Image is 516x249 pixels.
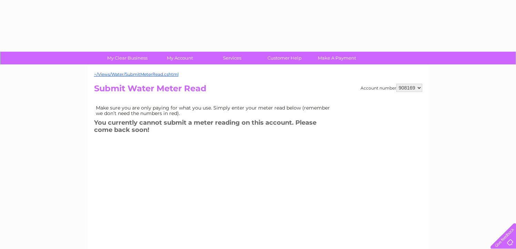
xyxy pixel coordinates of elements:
a: Customer Help [256,52,313,64]
a: My Account [151,52,208,64]
a: ~/Views/Water/SubmitMeterRead.cshtml [94,72,179,77]
h3: You currently cannot submit a meter reading on this account. Please come back soon! [94,118,335,137]
a: Make A Payment [308,52,365,64]
h2: Submit Water Meter Read [94,84,422,97]
td: Make sure you are only paying for what you use. Simply enter your meter read below (remember we d... [94,103,335,118]
div: Account number [361,84,422,92]
a: Services [204,52,261,64]
a: My Clear Business [99,52,156,64]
